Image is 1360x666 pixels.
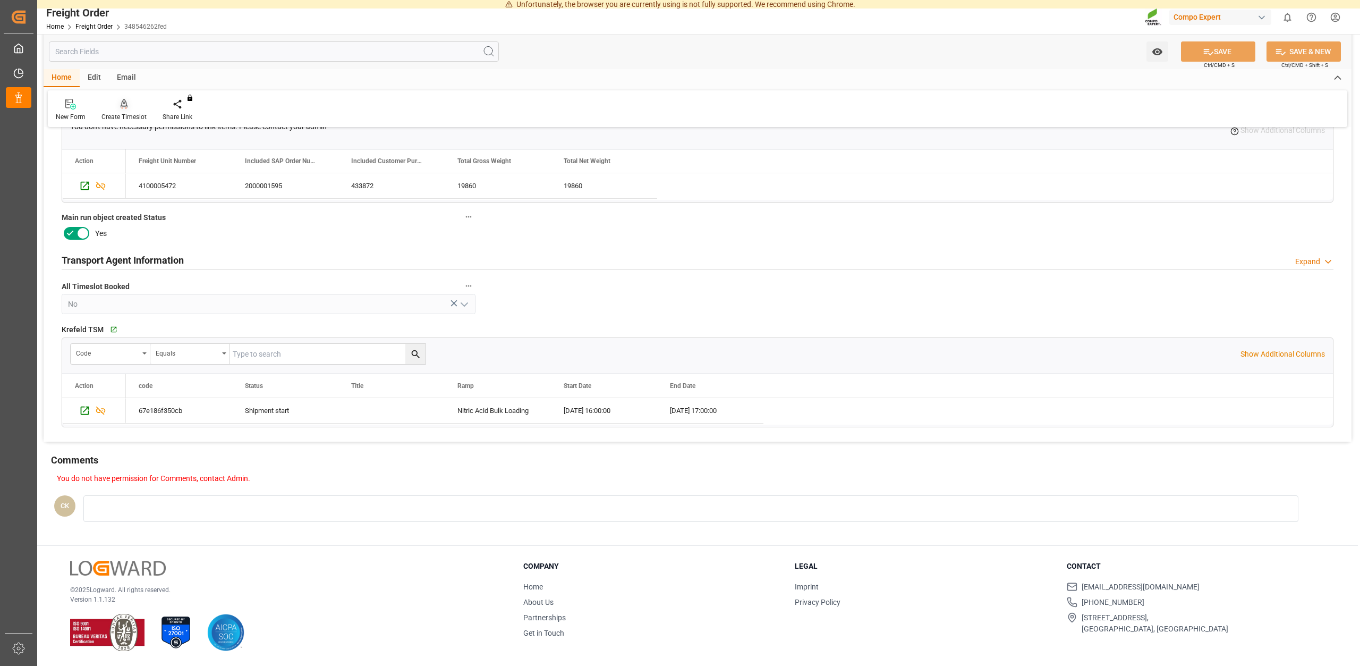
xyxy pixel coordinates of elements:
[57,473,1336,484] p: You do not have permission for Comments, contact Admin.
[245,157,316,165] span: Included SAP Order Number
[46,5,167,21] div: Freight Order
[156,346,218,358] div: Equals
[1067,561,1325,572] h3: Contact
[62,281,130,292] span: All Timeslot Booked
[523,629,564,637] a: Get in Touch
[462,279,475,293] button: All Timeslot Booked
[157,614,194,651] img: ISO 27001 Certification
[1281,61,1328,69] span: Ctrl/CMD + Shift + S
[101,112,147,122] div: Create Timeslot
[795,598,840,606] a: Privacy Policy
[62,212,166,223] span: Main run object created Status
[126,398,232,423] div: 67e186f350cb
[795,583,819,591] a: Imprint
[95,228,107,239] span: Yes
[150,344,230,364] button: open menu
[139,157,196,165] span: Freight Unit Number
[1181,41,1255,62] button: SAVE
[80,69,109,87] div: Edit
[75,382,93,390] div: Action
[1276,5,1299,29] button: show 0 new notifications
[230,344,426,364] input: Type to search
[405,344,426,364] button: search button
[564,157,610,165] span: Total Net Weight
[462,210,475,224] button: Main run object created Status
[1082,612,1228,635] span: [STREET_ADDRESS], [GEOGRAPHIC_DATA], [GEOGRAPHIC_DATA]
[564,382,591,390] span: Start Date
[523,561,781,572] h3: Company
[1299,5,1323,29] button: Help Center
[109,69,144,87] div: Email
[44,69,80,87] div: Home
[1146,41,1168,62] button: open menu
[139,382,152,390] span: code
[523,583,543,591] a: Home
[1295,256,1320,267] div: Expand
[126,398,763,424] div: Press SPACE to select this row.
[56,112,86,122] div: New Form
[1240,349,1325,360] p: Show Additional Columns
[76,346,139,358] div: code
[338,173,445,198] div: 433872
[62,173,126,199] div: Press SPACE to select this row.
[523,598,554,606] a: About Us
[657,398,763,423] div: [DATE] 17:00:00
[670,382,695,390] span: End Date
[75,157,93,165] div: Action
[75,23,113,30] a: Freight Order
[207,614,244,651] img: AICPA SOC
[551,173,657,198] div: 19860
[62,253,184,267] h2: Transport Agent Information
[46,23,64,30] a: Home
[1082,581,1200,593] span: [EMAIL_ADDRESS][DOMAIN_NAME]
[523,613,566,622] a: Partnerships
[551,398,657,423] div: [DATE] 16:00:00
[457,399,538,423] div: Nitric Acid Bulk Loading
[1169,7,1276,27] button: Compo Expert
[1082,597,1144,608] span: [PHONE_NUMBER]
[795,561,1053,572] h3: Legal
[70,585,497,595] p: © 2025 Logward. All rights reserved.
[70,614,144,651] img: ISO 9001 & ISO 14001 Certification
[70,595,497,604] p: Version 1.1.132
[1266,41,1341,62] button: SAVE & NEW
[1145,8,1162,27] img: Screenshot%202023-09-29%20at%2010.02.21.png_1712312052.png
[245,382,263,390] span: Status
[232,173,338,198] div: 2000001595
[49,41,499,62] input: Search Fields
[1204,61,1235,69] span: Ctrl/CMD + S
[457,382,474,390] span: Ramp
[71,344,150,364] button: open menu
[1169,10,1271,25] div: Compo Expert
[456,296,472,313] button: open menu
[70,561,166,576] img: Logward Logo
[62,324,104,335] span: Krefeld TSM
[51,453,98,467] h2: Comments
[351,382,363,390] span: Title
[351,157,422,165] span: Included Customer Purchase Order Numbers
[62,398,126,424] div: Press SPACE to select this row.
[126,173,657,199] div: Press SPACE to select this row.
[126,173,232,198] div: 4100005472
[457,157,511,165] span: Total Gross Weight
[445,173,551,198] div: 19860
[245,399,326,423] div: Shipment start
